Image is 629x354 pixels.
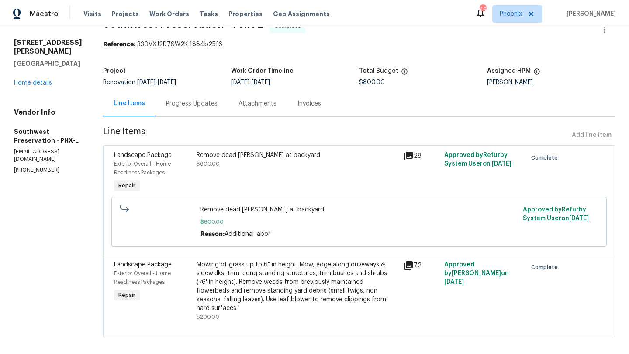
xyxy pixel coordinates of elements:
span: Landscape Package [114,152,172,158]
span: Phoenix [500,10,522,18]
span: Complete [531,263,561,272]
span: [DATE] [137,79,156,85]
span: Southwest Preservation - PHX-L [103,19,263,30]
p: [PHONE_NUMBER] [14,167,82,174]
h5: Southwest Preservation - PHX-L [14,127,82,145]
span: $800.00 [359,79,385,85]
span: Landscape Package [114,262,172,268]
span: $600.00 [200,218,518,226]
span: Geo Assignments [273,10,330,18]
div: 72 [403,260,439,271]
span: [DATE] [252,79,270,85]
span: - [231,79,270,85]
div: Progress Updates [166,99,218,108]
h2: [STREET_ADDRESS][PERSON_NAME] [14,38,82,56]
span: [DATE] [231,79,249,85]
span: The hpm assigned to this work order. [533,68,540,79]
span: Line Items [103,127,568,143]
span: $200.00 [197,314,219,320]
h5: Work Order Timeline [231,68,294,74]
div: [PERSON_NAME] [487,79,615,85]
h5: Total Budget [359,68,398,74]
div: 330VXJ2D7SW2K-1884b25f6 [103,40,615,49]
div: Line Items [114,99,145,108]
div: 46 [480,5,486,14]
p: [EMAIL_ADDRESS][DOMAIN_NAME] [14,148,82,163]
span: Maestro [30,10,59,18]
h4: Vendor Info [14,108,82,117]
span: Visits [83,10,101,18]
span: Complete [531,153,561,162]
span: Tasks [200,11,218,17]
span: Exterior Overall - Home Readiness Packages [114,161,171,175]
span: Work Orders [149,10,189,18]
a: Home details [14,80,52,86]
span: Approved by Refurby System User on [444,152,511,167]
span: Exterior Overall - Home Readiness Packages [114,271,171,285]
span: - [137,79,176,85]
span: [DATE] [569,215,589,221]
span: Remove dead [PERSON_NAME] at backyard [200,205,518,214]
h5: Project [103,68,126,74]
b: Reference: [103,41,135,48]
span: [DATE] [444,279,464,285]
span: Projects [112,10,139,18]
span: [PERSON_NAME] [563,10,616,18]
div: Remove dead [PERSON_NAME] at backyard [197,151,398,160]
div: Attachments [238,99,276,108]
div: Mowing of grass up to 6" in height. Mow, edge along driveways & sidewalks, trim along standing st... [197,260,398,313]
h5: Assigned HPM [487,68,531,74]
span: $600.00 [197,161,220,167]
span: Reason: [200,231,225,237]
span: Properties [228,10,263,18]
span: [DATE] [158,79,176,85]
span: [DATE] [492,161,511,167]
span: Renovation [103,79,176,85]
div: Invoices [297,99,321,108]
span: The total cost of line items that have been proposed by Opendoor. This sum includes line items th... [401,68,408,79]
span: Additional labor [225,231,270,237]
span: Approved by [PERSON_NAME] on [444,262,509,285]
span: Approved by Refurby System User on [523,207,589,221]
div: 28 [403,151,439,161]
h5: [GEOGRAPHIC_DATA] [14,59,82,68]
span: Repair [115,291,139,300]
span: Repair [115,181,139,190]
